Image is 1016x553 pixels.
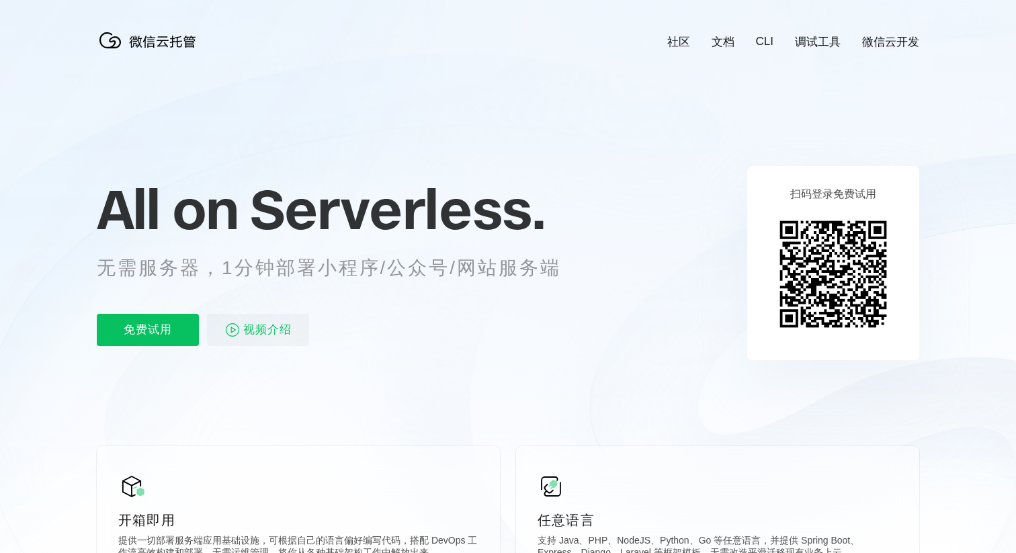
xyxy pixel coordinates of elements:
a: 微信云托管 [97,44,204,56]
a: 微信云开发 [862,34,919,50]
img: video_play.svg [224,322,241,338]
p: 免费试用 [97,314,199,346]
p: 扫码登录免费试用 [790,187,876,202]
a: CLI [756,35,773,48]
p: 开箱即用 [118,511,478,529]
p: 无需服务器，1分钟部署小程序/公众号/网站服务端 [97,255,586,282]
a: 文档 [712,34,734,50]
img: 微信云托管 [97,27,204,54]
span: Serverless. [250,175,545,243]
span: 视频介绍 [243,314,292,346]
p: 任意语言 [538,511,898,529]
a: 调试工具 [795,34,841,50]
span: All on [97,175,237,243]
a: 社区 [667,34,690,50]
